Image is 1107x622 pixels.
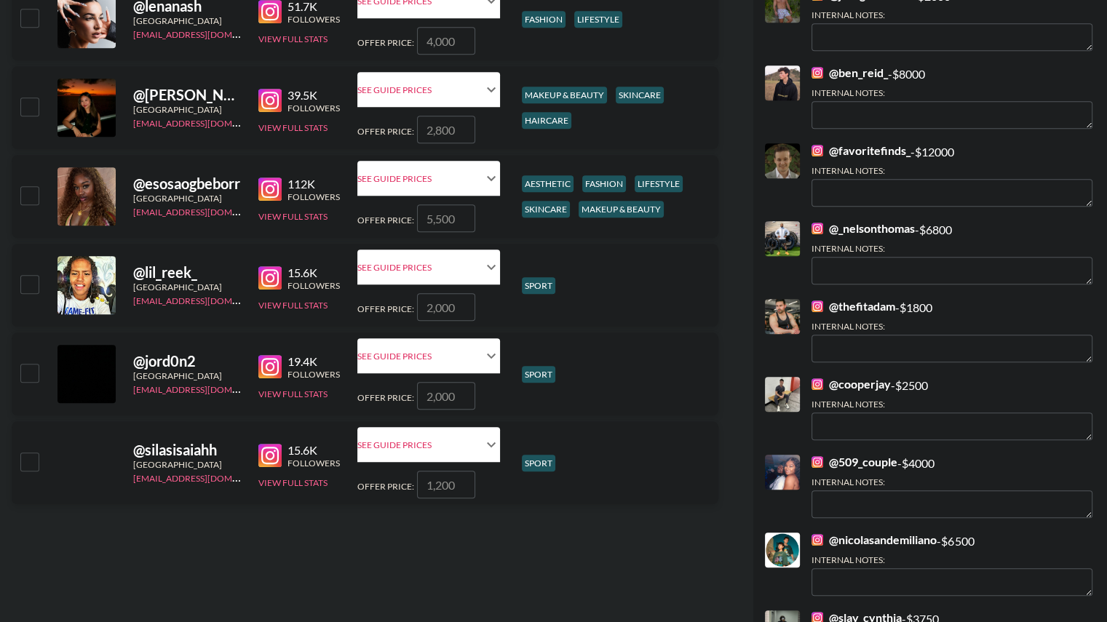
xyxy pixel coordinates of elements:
[812,377,891,391] a: @cooperjay
[417,116,475,143] input: 2,800
[812,221,915,236] a: @_nelsonthomas
[812,145,823,156] img: Instagram
[357,427,500,462] div: See Guide Prices
[258,388,328,399] button: View Full Stats
[812,456,823,468] img: Instagram
[812,65,1092,129] div: - $ 8000
[133,175,241,193] div: @ esosaogbeborr
[133,15,241,26] div: [GEOGRAPHIC_DATA]
[522,455,555,471] div: sport
[258,477,328,488] button: View Full Stats
[574,11,622,28] div: lifestyle
[812,243,1092,254] div: Internal Notes:
[812,477,1092,487] div: Internal Notes:
[812,299,895,314] a: @thefitadam
[258,211,328,222] button: View Full Stats
[812,399,1092,410] div: Internal Notes:
[357,338,500,373] div: See Guide Prices
[812,221,1092,284] div: - $ 6800
[287,266,340,280] div: 15.6K
[357,262,483,273] div: See Guide Prices
[522,112,571,129] div: haircare
[812,143,1092,207] div: - $ 12000
[812,65,888,80] a: @ben_reid_
[133,381,279,395] a: [EMAIL_ADDRESS][DOMAIN_NAME]
[133,115,279,129] a: [EMAIL_ADDRESS][DOMAIN_NAME]
[522,201,570,218] div: skincare
[357,250,500,284] div: See Guide Prices
[812,300,823,312] img: Instagram
[287,443,340,458] div: 15.6K
[522,277,555,294] div: sport
[258,122,328,133] button: View Full Stats
[258,33,328,44] button: View Full Stats
[357,72,500,107] div: See Guide Prices
[812,321,1092,332] div: Internal Notes:
[133,204,279,218] a: [EMAIL_ADDRESS][DOMAIN_NAME]
[287,369,340,380] div: Followers
[812,143,910,158] a: @favoritefinds_
[357,392,414,403] span: Offer Price:
[812,165,1092,176] div: Internal Notes:
[133,292,279,306] a: [EMAIL_ADDRESS][DOMAIN_NAME]
[812,9,1092,20] div: Internal Notes:
[812,87,1092,98] div: Internal Notes:
[133,26,279,40] a: [EMAIL_ADDRESS][DOMAIN_NAME]
[287,354,340,369] div: 19.4K
[582,175,626,192] div: fashion
[357,439,483,450] div: See Guide Prices
[258,89,282,112] img: Instagram
[522,87,607,103] div: makeup & beauty
[357,303,414,314] span: Offer Price:
[133,282,241,292] div: [GEOGRAPHIC_DATA]
[812,533,937,547] a: @nicolasandemiliano
[133,352,241,370] div: @ jord0n2
[133,104,241,115] div: [GEOGRAPHIC_DATA]
[812,533,1092,596] div: - $ 6500
[357,37,414,48] span: Offer Price:
[522,11,566,28] div: fashion
[287,88,340,103] div: 39.5K
[258,444,282,467] img: Instagram
[522,366,555,383] div: sport
[258,300,328,311] button: View Full Stats
[287,177,340,191] div: 112K
[258,355,282,378] img: Instagram
[812,455,1092,518] div: - $ 4000
[133,370,241,381] div: [GEOGRAPHIC_DATA]
[812,534,823,546] img: Instagram
[258,178,282,201] img: Instagram
[357,351,483,362] div: See Guide Prices
[417,471,475,498] input: 1,200
[357,481,414,492] span: Offer Price:
[812,554,1092,565] div: Internal Notes:
[522,175,574,192] div: aesthetic
[357,84,483,95] div: See Guide Prices
[133,470,279,484] a: [EMAIL_ADDRESS][DOMAIN_NAME]
[812,67,823,79] img: Instagram
[287,458,340,469] div: Followers
[357,161,500,196] div: See Guide Prices
[287,103,340,113] div: Followers
[635,175,683,192] div: lifestyle
[133,263,241,282] div: @ lil_reek_
[417,293,475,321] input: 2,000
[357,126,414,137] span: Offer Price:
[417,382,475,410] input: 2,000
[133,441,241,459] div: @ silasisaiahh
[287,280,340,291] div: Followers
[812,455,897,469] a: @509_couple
[812,299,1092,362] div: - $ 1800
[417,204,475,232] input: 5,500
[287,191,340,202] div: Followers
[258,266,282,290] img: Instagram
[133,193,241,204] div: [GEOGRAPHIC_DATA]
[357,215,414,226] span: Offer Price:
[812,223,823,234] img: Instagram
[417,27,475,55] input: 4,000
[133,459,241,470] div: [GEOGRAPHIC_DATA]
[812,377,1092,440] div: - $ 2500
[579,201,664,218] div: makeup & beauty
[812,378,823,390] img: Instagram
[287,14,340,25] div: Followers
